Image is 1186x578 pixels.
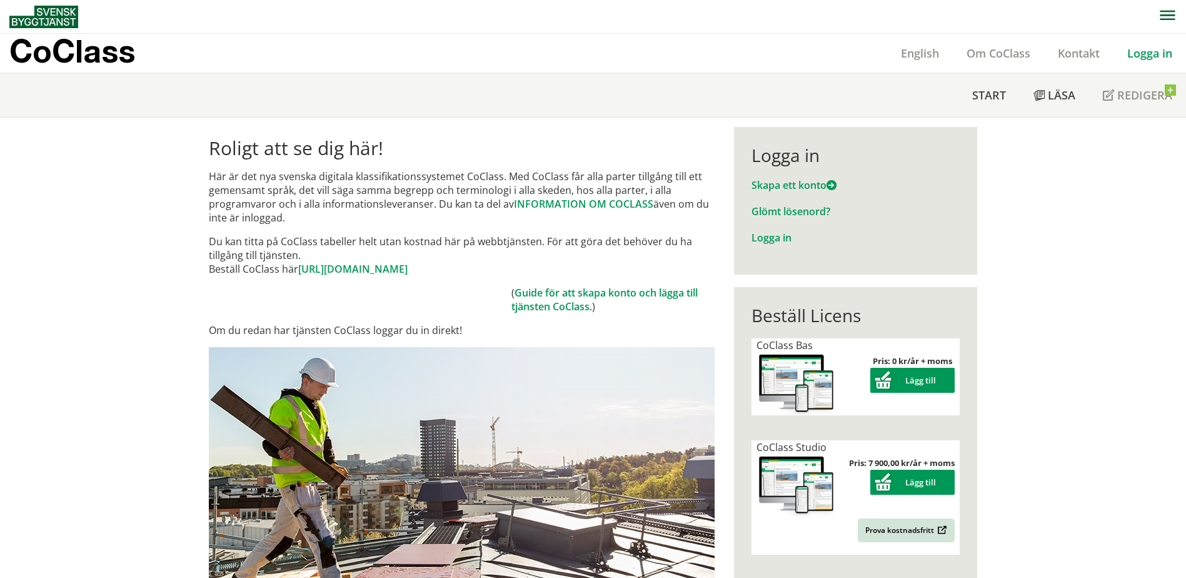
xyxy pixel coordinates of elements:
[887,46,953,61] a: English
[209,170,715,225] p: Här är det nya svenska digitala klassifikationssystemet CoClass. Med CoClass får alla parter till...
[298,262,408,276] a: [URL][DOMAIN_NAME]
[958,73,1020,117] a: Start
[9,6,78,28] img: Svensk Byggtjänst
[870,477,955,488] a: Lägg till
[511,286,698,313] a: Guide för att skapa konto och lägga till tjänsten CoClass
[209,235,715,276] p: Du kan titta på CoClass tabeller helt utan kostnad här på webbtjänsten. För att göra det behöver ...
[1020,73,1089,117] a: Läsa
[756,454,837,517] img: coclass-license.jpg
[751,205,830,218] a: Glömt lösenord?
[972,88,1006,103] span: Start
[1048,88,1075,103] span: Läsa
[870,375,955,386] a: Lägg till
[209,323,715,337] p: Om du redan har tjänsten CoClass loggar du in direkt!
[756,440,827,454] span: CoClass Studio
[756,352,837,415] img: coclass-license.jpg
[870,470,955,495] button: Lägg till
[858,519,955,542] a: Prova kostnadsfritt
[751,305,960,326] div: Beställ Licens
[1044,46,1113,61] a: Kontakt
[9,44,135,58] p: CoClass
[953,46,1044,61] a: Om CoClass
[751,144,960,166] div: Logga in
[870,368,955,393] button: Lägg till
[849,457,955,469] strong: Pris: 7 900,00 kr/år + moms
[9,34,162,73] a: CoClass
[209,137,715,160] h1: Roligt att se dig här!
[514,197,653,211] a: INFORMATION OM COCLASS
[511,286,715,313] td: ( .)
[756,338,813,352] span: CoClass Bas
[873,355,952,367] strong: Pris: 0 kr/år + moms
[935,525,947,535] img: Outbound.png
[751,178,837,192] a: Skapa ett konto
[751,231,792,245] a: Logga in
[1113,46,1186,61] a: Logga in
